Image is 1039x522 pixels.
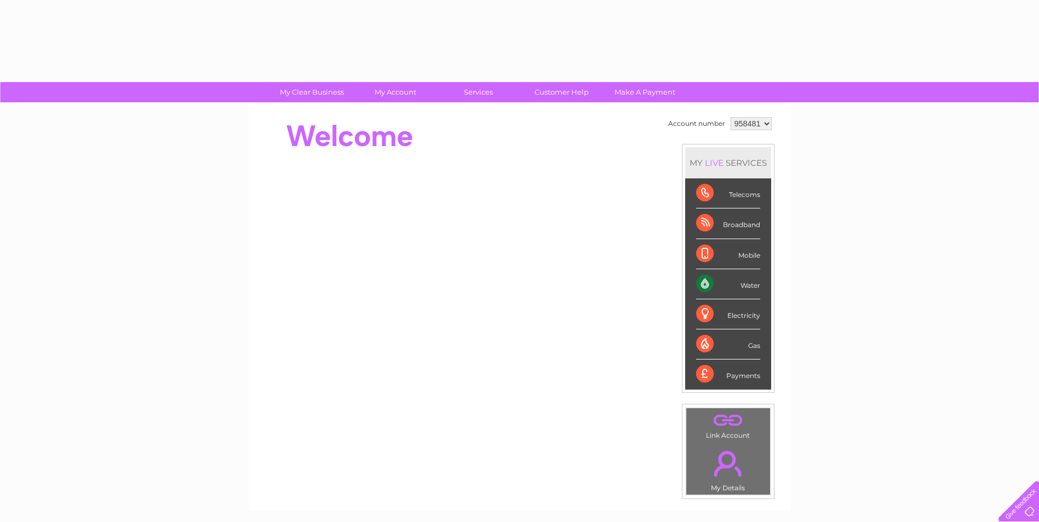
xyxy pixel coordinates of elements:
a: My Account [350,82,440,102]
div: Telecoms [696,178,760,208]
div: Electricity [696,299,760,329]
a: Customer Help [516,82,607,102]
td: My Details [686,442,771,495]
div: Mobile [696,239,760,269]
td: Link Account [686,408,771,442]
div: LIVE [703,158,726,168]
div: Water [696,269,760,299]
a: . [689,411,767,430]
a: Services [433,82,524,102]
div: Gas [696,329,760,359]
a: . [689,444,767,483]
div: Broadband [696,208,760,239]
td: Account number [665,114,728,133]
div: MY SERVICES [685,147,771,178]
a: Make A Payment [600,82,690,102]
div: Payments [696,359,760,389]
a: My Clear Business [267,82,357,102]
